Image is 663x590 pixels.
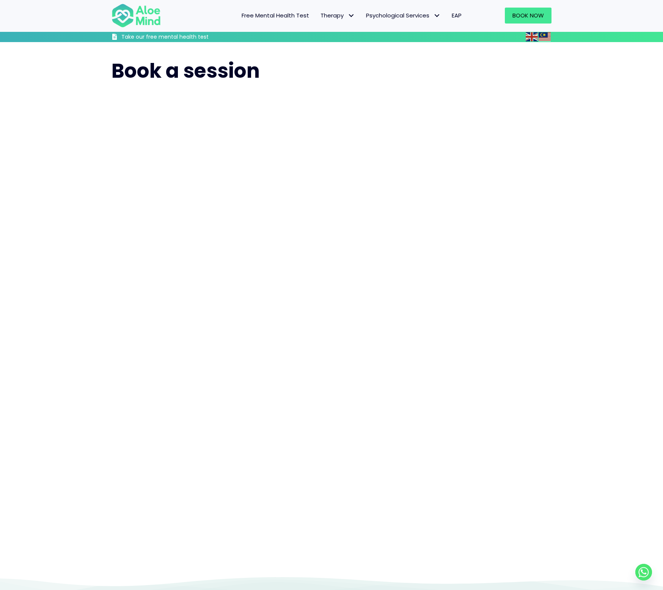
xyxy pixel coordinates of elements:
[431,10,442,21] span: Psychological Services: submenu
[526,32,539,41] a: English
[360,8,446,24] a: Psychological ServicesPsychological Services: submenu
[446,8,467,24] a: EAP
[366,11,440,19] span: Psychological Services
[526,32,538,41] img: en
[452,11,462,19] span: EAP
[242,11,309,19] span: Free Mental Health Test
[539,32,551,41] a: Malay
[539,32,551,41] img: ms
[346,10,357,21] span: Therapy: submenu
[112,100,551,559] iframe: Booking widget
[121,33,249,41] h3: Take our free mental health test
[315,8,360,24] a: TherapyTherapy: submenu
[112,57,260,85] span: Book a session
[236,8,315,24] a: Free Mental Health Test
[321,11,355,19] span: Therapy
[112,3,161,28] img: Aloe mind Logo
[505,8,551,24] a: Book Now
[635,564,652,581] a: Whatsapp
[512,11,544,19] span: Book Now
[171,8,467,24] nav: Menu
[112,33,249,42] a: Take our free mental health test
